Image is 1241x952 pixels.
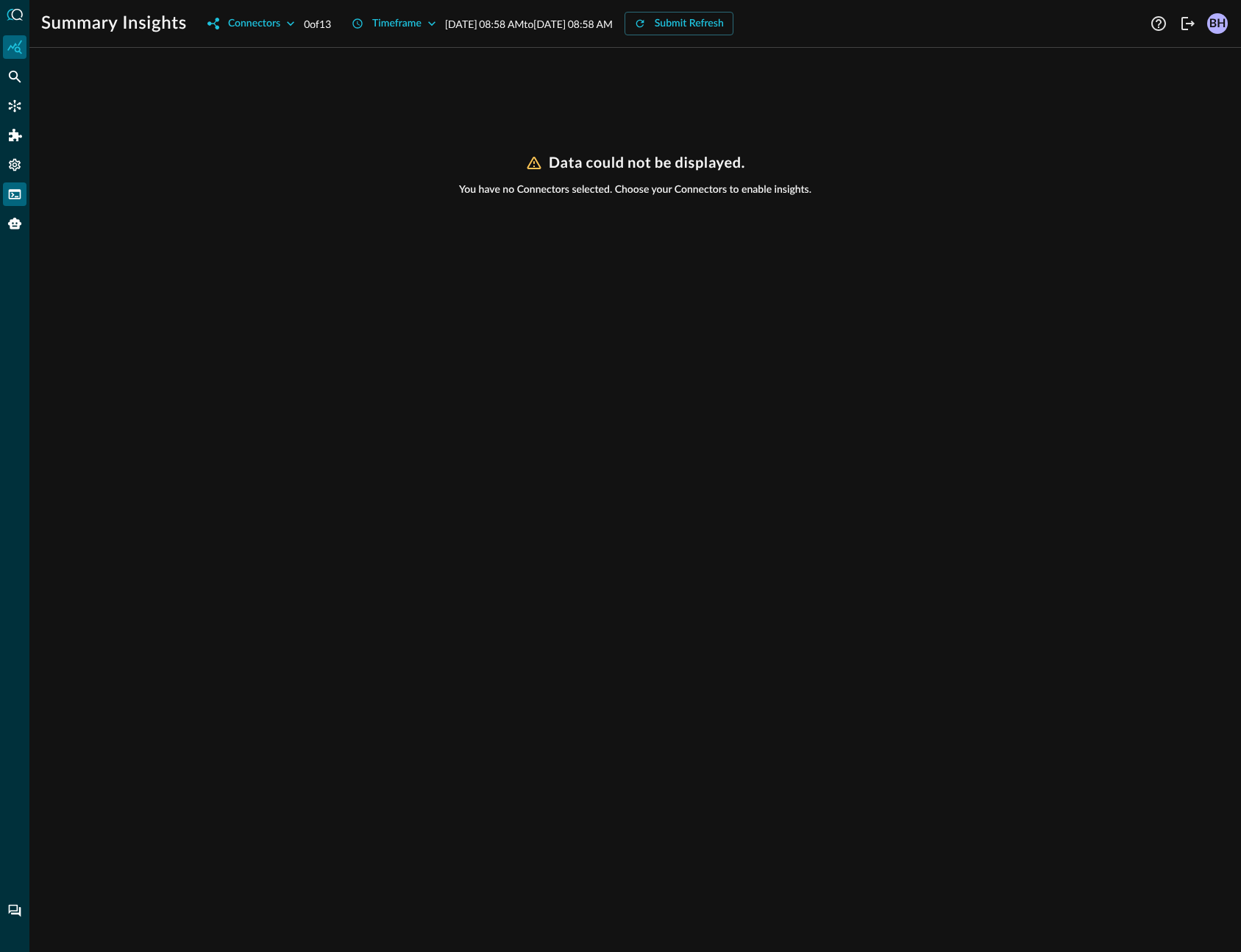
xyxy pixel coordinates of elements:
p: 0 of 13 [304,16,331,32]
div: Addons [4,124,27,147]
button: Logout [1176,12,1200,35]
div: FSQL [3,182,26,206]
div: BH [1207,13,1228,34]
div: Connectors [228,15,280,33]
span: You have no Connectors selected. Choose your Connectors to enable insights. [459,183,811,196]
div: Chat [3,899,26,923]
div: Summary Insights [3,35,26,59]
h3: Data could not be displayed. [549,154,745,171]
div: Timeframe [372,15,422,33]
div: Settings [3,153,26,177]
h1: Summary Insights [41,12,187,35]
div: Federated Search [3,65,26,88]
div: Query Agent [3,212,26,235]
button: Submit Refresh [625,12,733,35]
button: Timeframe [343,12,445,35]
div: Submit Refresh [655,15,724,33]
button: Help [1147,12,1170,35]
p: [DATE] 08:58 AM to [DATE] 08:58 AM [445,16,613,32]
div: Connectors [3,94,26,118]
button: Connectors [199,12,304,35]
